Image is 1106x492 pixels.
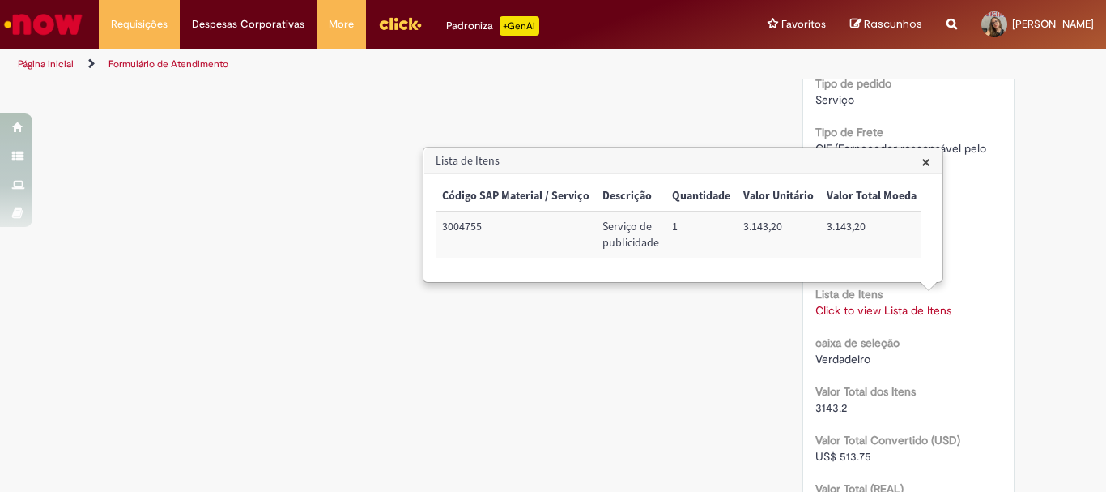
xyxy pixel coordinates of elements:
[329,16,354,32] span: More
[815,76,891,91] b: Tipo de pedido
[500,16,539,36] p: +GenAi
[815,449,871,464] span: US$ 513.75
[815,400,847,415] span: 3143.2
[378,11,422,36] img: click_logo_yellow_360x200.png
[815,141,989,172] span: CIF (Fornecedor responsável pelo frete)
[815,125,883,139] b: Tipo de Frete
[666,182,737,212] th: Quantidade
[820,182,923,212] th: Valor Total Moeda
[436,182,596,212] th: Código SAP Material / Serviço
[1012,17,1094,31] span: [PERSON_NAME]
[815,336,900,350] b: caixa de seleção
[424,148,942,174] h3: Lista de Itens
[781,16,826,32] span: Favoritos
[18,58,74,71] a: Página inicial
[921,153,930,170] button: Close
[596,212,666,258] td: Descrição: Serviço de publicidade
[815,287,883,302] b: Lista de Itens
[820,212,923,258] td: Valor Total Moeda: 3.143,20
[737,182,820,212] th: Valor Unitário
[921,151,930,173] span: ×
[108,58,228,71] a: Formulário de Atendimento
[2,8,85,41] img: ServiceNow
[815,352,870,366] span: Verdadeiro
[666,212,737,258] td: Quantidade: 1
[815,92,854,107] span: Serviço
[850,17,922,32] a: Rascunhos
[12,49,725,79] ul: Trilhas de página
[815,384,916,399] b: Valor Total dos Itens
[111,16,168,32] span: Requisições
[436,212,596,258] td: Código SAP Material / Serviço: 3004755
[446,16,539,36] div: Padroniza
[815,433,960,447] b: Valor Total Convertido (USD)
[864,16,922,32] span: Rascunhos
[815,303,951,318] a: Click to view Lista de Itens
[596,182,666,212] th: Descrição
[423,147,943,283] div: Lista de Itens
[737,212,820,258] td: Valor Unitário: 3.143,20
[192,16,304,32] span: Despesas Corporativas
